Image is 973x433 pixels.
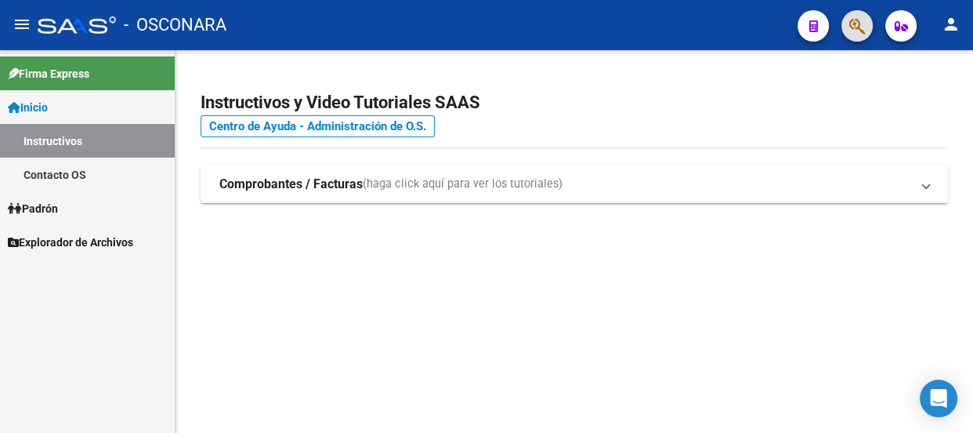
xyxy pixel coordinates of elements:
h2: Instructivos y Video Tutoriales SAAS [201,88,948,118]
mat-icon: person [942,15,960,34]
mat-icon: menu [13,15,31,34]
span: Explorador de Archivos [8,234,133,251]
span: (haga click aquí para ver los tutoriales) [363,176,562,193]
a: Centro de Ayuda - Administración de O.S. [201,115,435,137]
span: Padrón [8,200,58,217]
span: - OSCONARA [124,8,226,42]
mat-expansion-panel-header: Comprobantes / Facturas(haga click aquí para ver los tutoriales) [201,166,948,203]
span: Inicio [8,99,48,116]
strong: Comprobantes / Facturas [219,176,363,193]
div: Open Intercom Messenger [920,380,957,417]
span: Firma Express [8,65,89,82]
